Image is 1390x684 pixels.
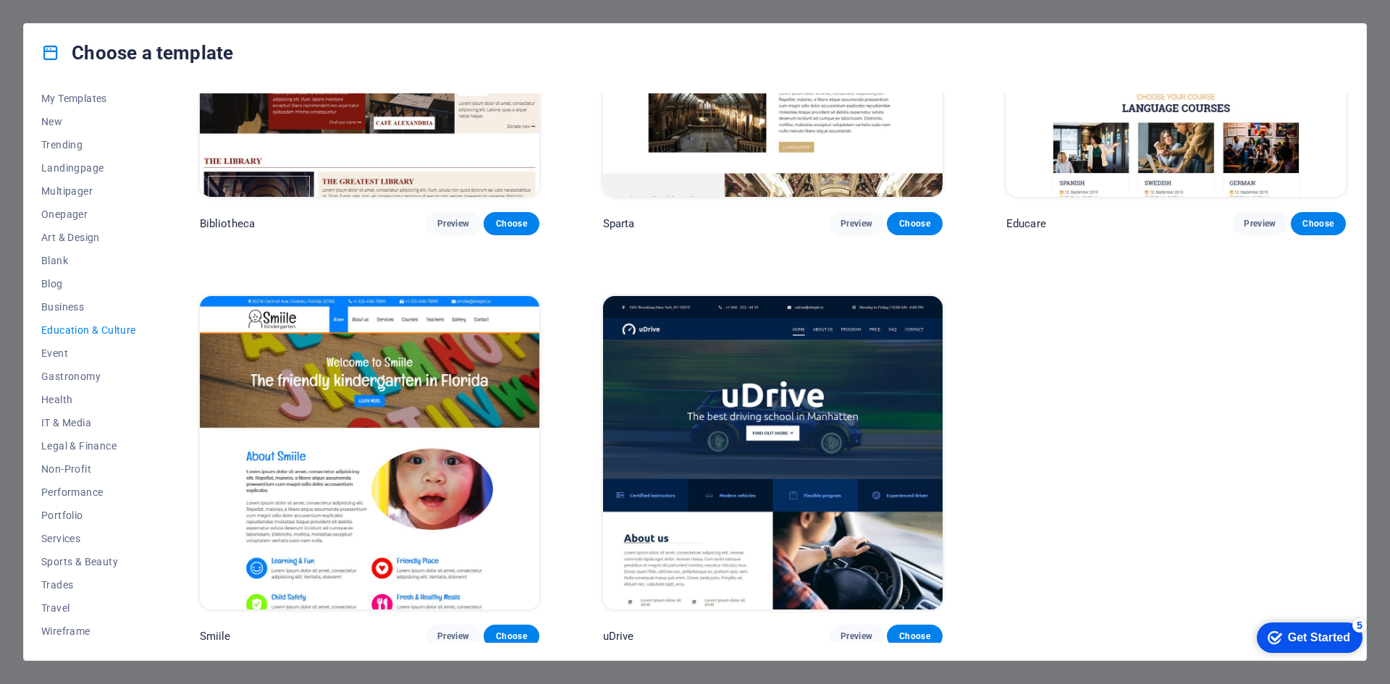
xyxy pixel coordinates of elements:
button: Non-Profit [41,457,136,481]
button: Preview [829,625,884,648]
button: Preview [426,625,481,648]
button: Choose [887,212,942,235]
button: Art & Design [41,226,136,249]
button: Choose [887,625,942,648]
span: Business [41,301,136,313]
div: Get Started 5 items remaining, 0% complete [12,7,117,38]
button: Blog [41,272,136,295]
span: Portfolio [41,510,136,521]
button: Health [41,388,136,411]
button: Landingpage [41,156,136,180]
button: Preview [829,212,884,235]
div: Get Started [43,16,105,29]
span: Art & Design [41,232,136,243]
span: Health [41,394,136,405]
span: Blog [41,278,136,290]
p: Sparta [603,216,635,231]
button: Choose [484,212,539,235]
span: Preview [841,630,872,642]
button: Preview [1232,212,1287,235]
span: Education & Culture [41,324,136,336]
span: Travel [41,602,136,614]
button: Choose [484,625,539,648]
span: My Templates [41,93,136,104]
span: Preview [1244,218,1276,229]
span: Blank [41,255,136,266]
button: Trades [41,573,136,596]
button: My Templates [41,87,136,110]
h4: Choose a template [41,41,233,64]
button: Sports & Beauty [41,550,136,573]
span: Services [41,533,136,544]
span: Landingpage [41,162,136,174]
button: Preview [426,212,481,235]
button: Legal & Finance [41,434,136,457]
span: Onepager [41,208,136,220]
img: Smiile [200,296,539,609]
span: Choose [898,630,930,642]
div: 5 [107,3,122,17]
button: Services [41,527,136,550]
button: Portfolio [41,504,136,527]
span: Trades [41,579,136,591]
button: New [41,110,136,133]
span: Event [41,347,136,359]
span: Legal & Finance [41,440,136,452]
span: Multipager [41,185,136,197]
span: Preview [437,218,469,229]
span: Choose [898,218,930,229]
span: Trending [41,139,136,151]
span: Choose [495,218,527,229]
p: Smiile [200,629,231,643]
span: New [41,116,136,127]
button: Multipager [41,180,136,203]
span: Preview [437,630,469,642]
p: Educare [1006,216,1046,231]
button: Event [41,342,136,365]
button: Wireframe [41,620,136,643]
button: Blank [41,249,136,272]
button: Choose [1291,212,1346,235]
p: uDrive [603,629,634,643]
button: Onepager [41,203,136,226]
span: Sports & Beauty [41,556,136,567]
button: Travel [41,596,136,620]
p: Bibliotheca [200,216,256,231]
span: Non-Profit [41,463,136,475]
span: Gastronomy [41,371,136,382]
button: Performance [41,481,136,504]
button: IT & Media [41,411,136,434]
span: Wireframe [41,625,136,637]
button: Business [41,295,136,318]
span: IT & Media [41,417,136,428]
img: uDrive [603,296,943,609]
button: Gastronomy [41,365,136,388]
span: Choose [495,630,527,642]
button: Trending [41,133,136,156]
span: Performance [41,486,136,498]
span: Choose [1302,218,1334,229]
span: Preview [841,218,872,229]
button: Education & Culture [41,318,136,342]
